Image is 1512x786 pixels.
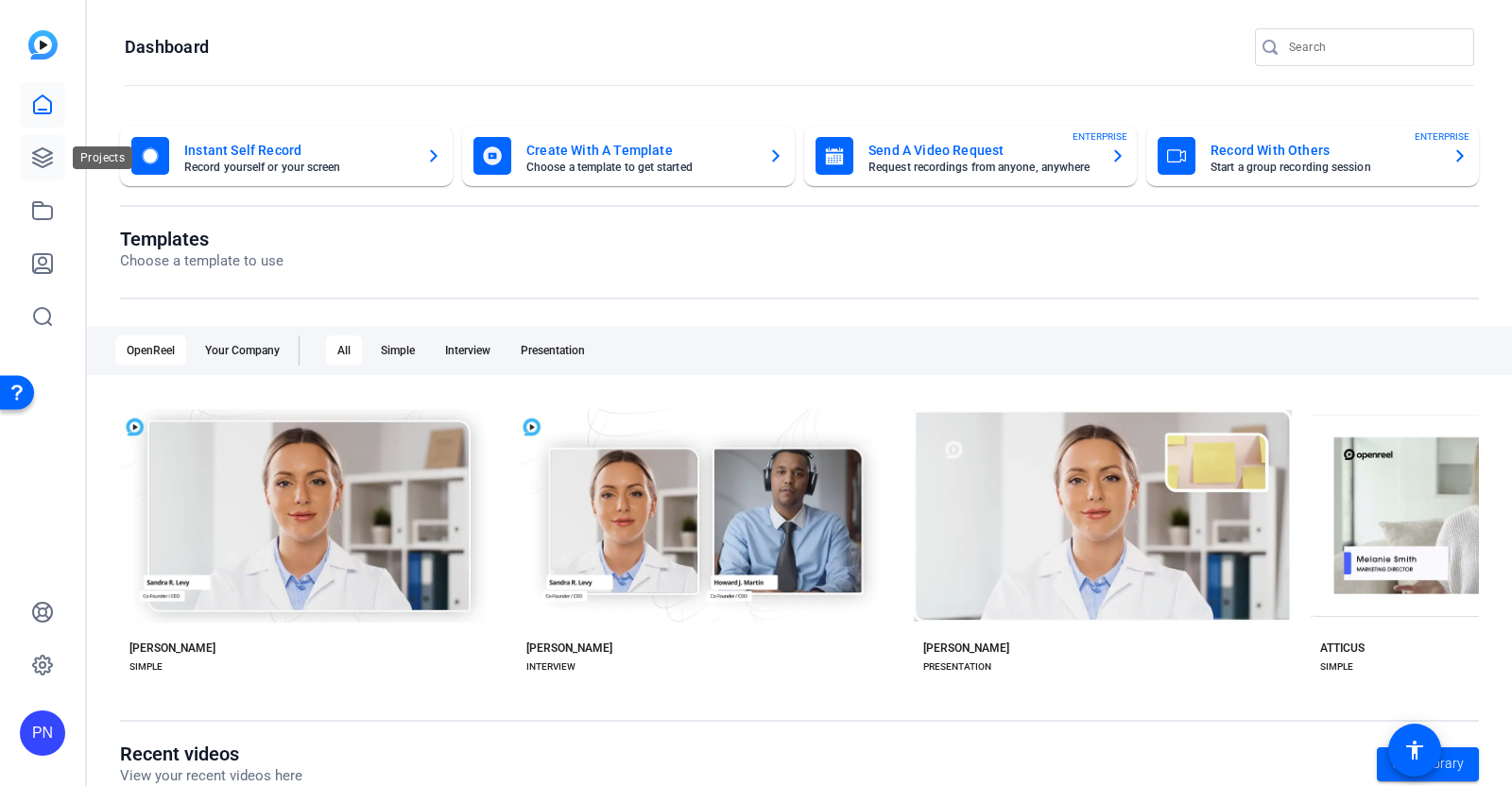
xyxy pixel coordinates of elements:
mat-card-title: Record With Others [1211,139,1437,162]
p: Choose a template to use [120,250,283,272]
div: [PERSON_NAME] [923,641,1009,656]
input: Search [1289,36,1459,59]
button: Create With A TemplateChoose a template to get started [462,126,795,186]
mat-card-title: Instant Self Record [184,139,411,162]
mat-card-title: Create With A Template [526,139,753,162]
h1: Templates [120,228,283,250]
mat-card-subtitle: Choose a template to get started [526,162,753,173]
mat-card-title: Send A Video Request [868,139,1095,162]
span: ENTERPRISE [1073,129,1127,144]
div: Your Company [194,335,291,366]
span: ENTERPRISE [1415,129,1469,144]
mat-icon: accessibility [1403,739,1426,761]
div: [PERSON_NAME] [526,641,612,656]
div: OpenReel [115,335,186,366]
div: SIMPLE [1320,659,1353,675]
button: Instant Self RecordRecord yourself or your screen [120,126,453,186]
mat-card-subtitle: Start a group recording session [1211,162,1437,173]
h1: Recent videos [120,743,302,765]
div: SIMPLE [129,659,163,675]
mat-card-subtitle: Record yourself or your screen [184,162,411,173]
div: PN [20,710,65,756]
mat-card-subtitle: Request recordings from anyone, anywhere [868,162,1095,173]
div: PRESENTATION [923,659,991,675]
div: [PERSON_NAME] [129,641,215,656]
h1: Dashboard [125,36,209,59]
img: blue-gradient.svg [28,30,58,60]
div: INTERVIEW [526,659,576,675]
a: Go to library [1377,747,1479,781]
div: Projects [73,146,132,169]
button: Record With OthersStart a group recording sessionENTERPRISE [1146,126,1479,186]
div: Presentation [509,335,596,366]
div: ATTICUS [1320,641,1365,656]
div: All [326,335,362,366]
div: Simple [369,335,426,366]
div: Interview [434,335,502,366]
button: Send A Video RequestRequest recordings from anyone, anywhereENTERPRISE [804,126,1137,186]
